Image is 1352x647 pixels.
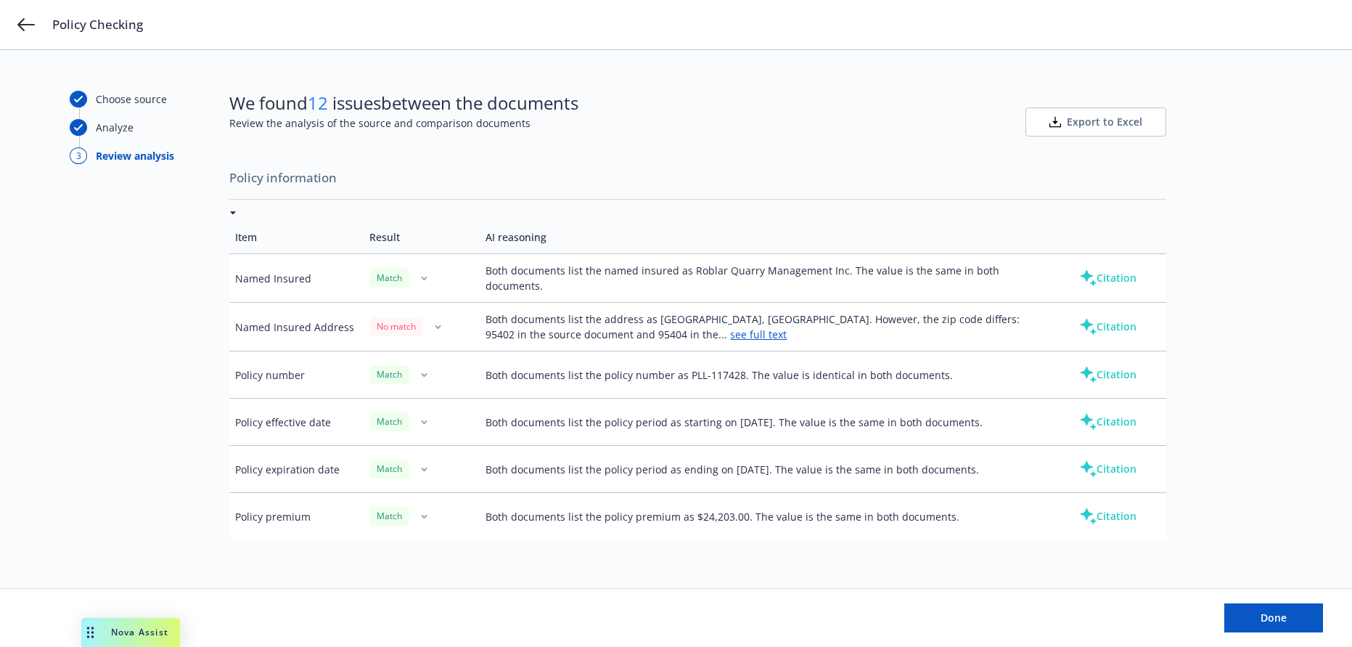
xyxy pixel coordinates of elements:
td: Both documents list the address as [GEOGRAPHIC_DATA], [GEOGRAPHIC_DATA]. However, the zip code di... [480,303,1050,351]
span: Nova Assist [111,626,168,638]
span: 12 [308,91,328,115]
div: Choose source [96,91,167,107]
div: 3 [70,147,87,164]
button: Citation [1056,502,1160,531]
div: Review analysis [96,148,174,163]
td: Item [229,221,364,254]
div: Match [369,460,409,478]
span: Done [1261,611,1287,624]
td: Both documents list the policy period as starting on [DATE]. The value is the same in both docume... [480,399,1050,446]
td: Both documents list the named insured as Roblar Quarry Management Inc. The value is the same in b... [480,254,1050,303]
span: Review the analysis of the source and comparison documents [229,115,578,131]
td: Named Insured Address [229,303,364,351]
span: Policy Checking [52,16,143,33]
div: Match [369,269,409,287]
button: Citation [1056,407,1160,436]
span: Export to Excel [1067,115,1142,129]
div: Match [369,412,409,431]
div: Drag to move [81,618,99,647]
td: Both documents list the policy period as ending on [DATE]. The value is the same in both documents. [480,446,1050,493]
div: Analyze [96,120,134,135]
td: Both documents list the policy premium as $24,203.00. The value is the same in both documents. [480,493,1050,540]
a: see full text [730,327,787,341]
button: Citation [1056,312,1160,341]
button: Citation [1056,455,1160,484]
td: Policy expiration date [229,446,364,493]
button: Done [1224,603,1323,632]
td: Policy premium [229,493,364,540]
td: Policy effective date [229,399,364,446]
div: Match [369,365,409,383]
div: No match [369,317,423,335]
td: Named Insured [229,254,364,303]
span: We found issues between the documents [229,91,578,115]
td: Result [364,221,480,254]
button: Nova Assist [81,618,180,647]
td: Policy number [229,351,364,399]
button: Citation [1056,264,1160,293]
button: Export to Excel [1025,107,1166,137]
div: Match [369,507,409,525]
span: Policy information [229,163,1166,193]
td: AI reasoning [480,221,1050,254]
button: Citation [1056,360,1160,389]
td: Both documents list the policy number as PLL-117428. The value is identical in both documents. [480,351,1050,399]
